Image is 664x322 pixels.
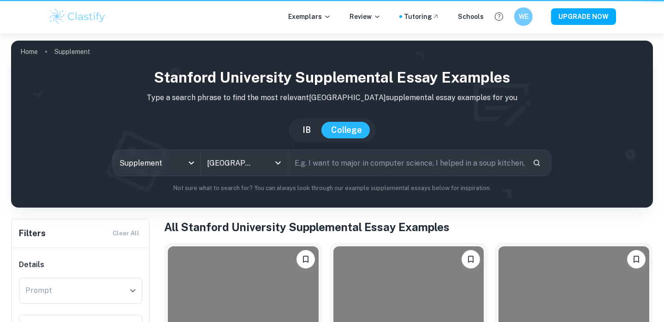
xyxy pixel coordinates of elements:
[529,155,545,171] button: Search
[48,7,107,26] img: Clastify logo
[322,122,371,138] button: College
[164,219,653,235] h1: All Stanford University Supplemental Essay Examples
[627,250,646,268] button: Bookmark
[272,156,285,169] button: Open
[350,12,381,22] p: Review
[288,150,525,176] input: E.g. I want to major in computer science, I helped in a soup kitchen, I want to join the debate t...
[551,8,616,25] button: UPGRADE NOW
[113,150,200,176] div: Supplement
[18,184,646,193] p: Not sure what to search for? You can always look through our example supplemental essays below fo...
[19,227,46,240] h6: Filters
[296,250,315,268] button: Bookmark
[404,12,439,22] a: Tutoring
[20,45,38,58] a: Home
[491,9,507,24] button: Help and Feedback
[458,12,484,22] a: Schools
[518,12,529,22] h6: WE
[293,122,320,138] button: IB
[11,41,653,208] img: profile cover
[288,12,331,22] p: Exemplars
[54,47,90,57] p: Supplement
[126,284,139,297] button: Open
[514,7,533,26] button: WE
[19,259,142,270] h6: Details
[18,66,646,89] h1: Stanford University Supplemental Essay Examples
[18,92,646,103] p: Type a search phrase to find the most relevant [GEOGRAPHIC_DATA] supplemental essay examples for you
[462,250,480,268] button: Bookmark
